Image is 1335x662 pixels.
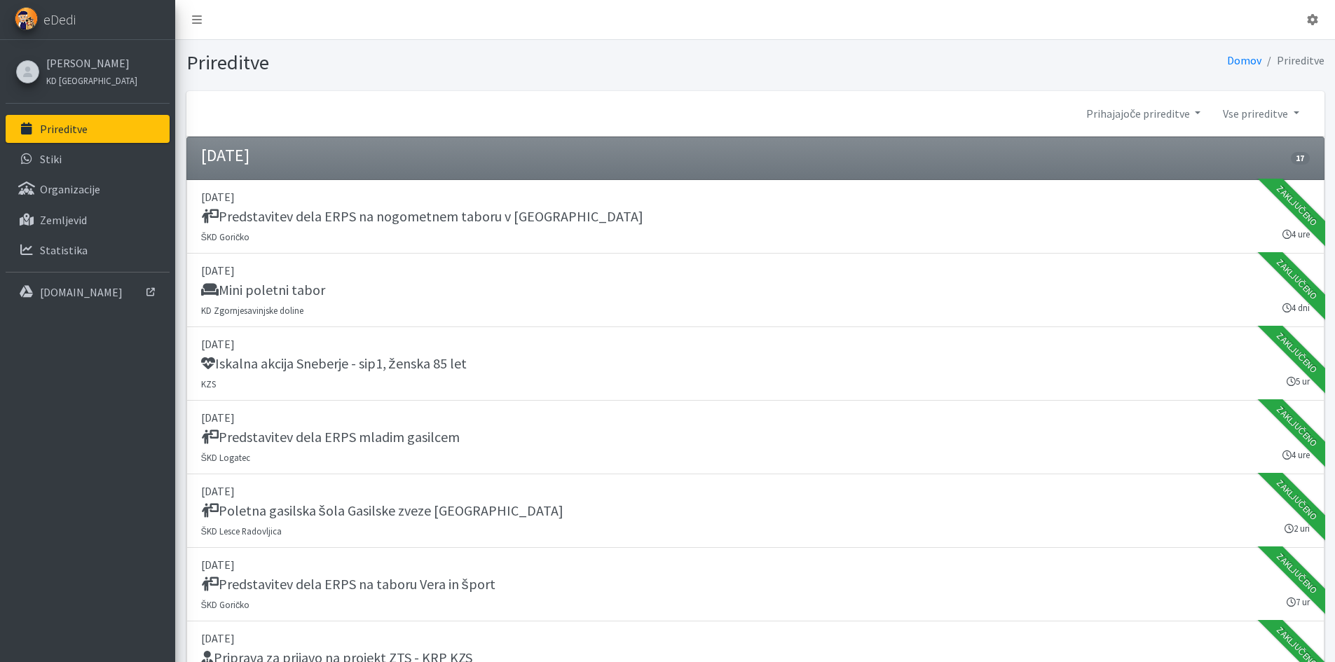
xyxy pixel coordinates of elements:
[6,278,170,306] a: [DOMAIN_NAME]
[201,452,251,463] small: ŠKD Logatec
[40,213,87,227] p: Zemljevid
[186,474,1324,548] a: [DATE] Poletna gasilska šola Gasilske zveze [GEOGRAPHIC_DATA] ŠKD Lesce Radovljica 2 uri Zaključeno
[40,122,88,136] p: Prireditve
[1291,152,1309,165] span: 17
[43,9,76,30] span: eDedi
[186,180,1324,254] a: [DATE] Predstavitev dela ERPS na nogometnem taboru v [GEOGRAPHIC_DATA] ŠKD Goričko 4 ure Zaključeno
[201,378,216,389] small: KZS
[6,145,170,173] a: Stiki
[201,409,1310,426] p: [DATE]
[46,75,137,86] small: KD [GEOGRAPHIC_DATA]
[40,182,100,196] p: Organizacije
[201,262,1310,279] p: [DATE]
[40,285,123,299] p: [DOMAIN_NAME]
[6,115,170,143] a: Prireditve
[1227,53,1261,67] a: Domov
[201,336,1310,352] p: [DATE]
[201,355,467,372] h5: Iskalna akcija Sneberje - sip1, ženska 85 let
[1075,99,1212,127] a: Prihajajoče prireditve
[201,525,282,537] small: ŠKD Lesce Radovljica
[40,152,62,166] p: Stiki
[201,630,1310,647] p: [DATE]
[46,55,137,71] a: [PERSON_NAME]
[6,175,170,203] a: Organizacije
[201,429,460,446] h5: Predstavitev dela ERPS mladim gasilcem
[1212,99,1310,127] a: Vse prireditve
[201,188,1310,205] p: [DATE]
[40,243,88,257] p: Statistika
[201,599,250,610] small: ŠKD Goričko
[1261,50,1324,71] li: Prireditve
[186,327,1324,401] a: [DATE] Iskalna akcija Sneberje - sip1, ženska 85 let KZS 5 ur Zaključeno
[201,502,563,519] h5: Poletna gasilska šola Gasilske zveze [GEOGRAPHIC_DATA]
[201,483,1310,499] p: [DATE]
[186,548,1324,621] a: [DATE] Predstavitev dela ERPS na taboru Vera in šport ŠKD Goričko 7 ur Zaključeno
[201,556,1310,573] p: [DATE]
[201,305,303,316] small: KD Zgornjesavinjske doline
[201,282,325,298] h5: Mini poletni tabor
[6,236,170,264] a: Statistika
[201,146,249,166] h4: [DATE]
[15,7,38,30] img: eDedi
[186,401,1324,474] a: [DATE] Predstavitev dela ERPS mladim gasilcem ŠKD Logatec 4 ure Zaključeno
[186,50,751,75] h1: Prireditve
[6,206,170,234] a: Zemljevid
[186,254,1324,327] a: [DATE] Mini poletni tabor KD Zgornjesavinjske doline 4 dni Zaključeno
[201,231,250,242] small: ŠKD Goričko
[201,208,643,225] h5: Predstavitev dela ERPS na nogometnem taboru v [GEOGRAPHIC_DATA]
[46,71,137,88] a: KD [GEOGRAPHIC_DATA]
[201,576,495,593] h5: Predstavitev dela ERPS na taboru Vera in šport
